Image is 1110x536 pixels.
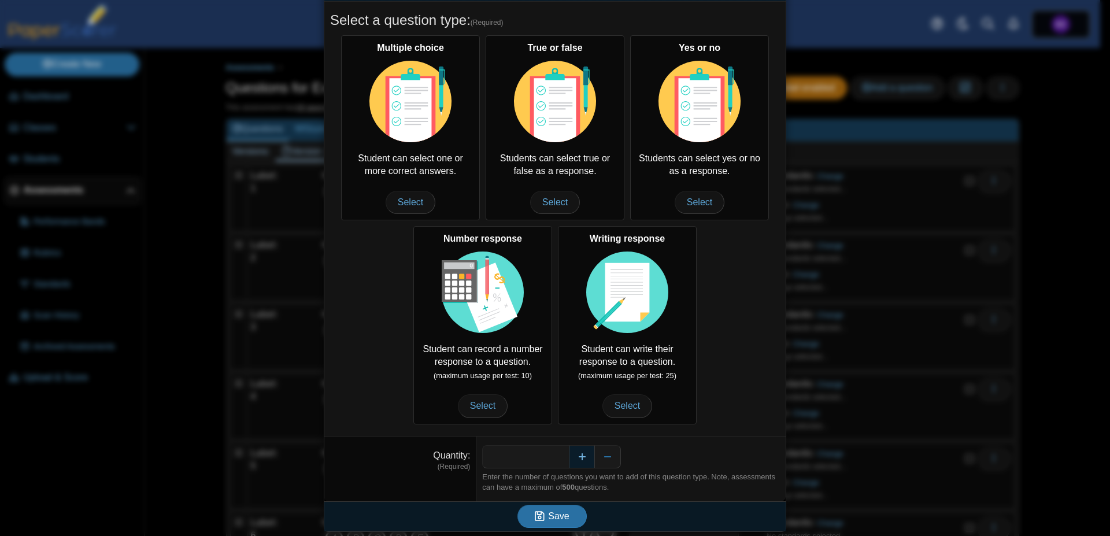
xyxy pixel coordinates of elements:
img: item-type-multiple-choice.svg [514,61,596,143]
span: Save [548,511,569,521]
div: Student can record a number response to a question. [413,226,552,424]
button: Increase [569,445,595,468]
b: 500 [562,483,575,491]
span: (Required) [471,18,504,28]
div: Students can select true or false as a response. [486,35,624,220]
div: Enter the number of questions you want to add of this question type. Note, assessments can have a... [482,472,780,493]
img: item-type-writing-response.svg [586,252,668,334]
b: Number response [443,234,522,243]
div: Student can select one or more correct answers. [341,35,480,220]
span: Select [386,191,435,214]
small: (maximum usage per test: 10) [434,371,532,380]
b: Writing response [590,234,665,243]
div: Student can write their response to a question. [558,226,697,424]
b: Multiple choice [377,43,444,53]
img: item-type-multiple-choice.svg [369,61,452,143]
span: Select [458,394,508,417]
dfn: (Required) [330,462,470,472]
span: Select [675,191,724,214]
button: Save [517,505,587,528]
b: True or false [527,43,582,53]
b: Yes or no [679,43,720,53]
button: Decrease [595,445,621,468]
span: Select [602,394,652,417]
div: Students can select yes or no as a response. [630,35,769,220]
span: Select [530,191,580,214]
img: item-type-multiple-choice.svg [658,61,741,143]
h5: Select a question type: [330,10,780,30]
small: (maximum usage per test: 25) [578,371,676,380]
img: item-type-number-response.svg [442,252,524,334]
label: Quantity [433,450,470,460]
